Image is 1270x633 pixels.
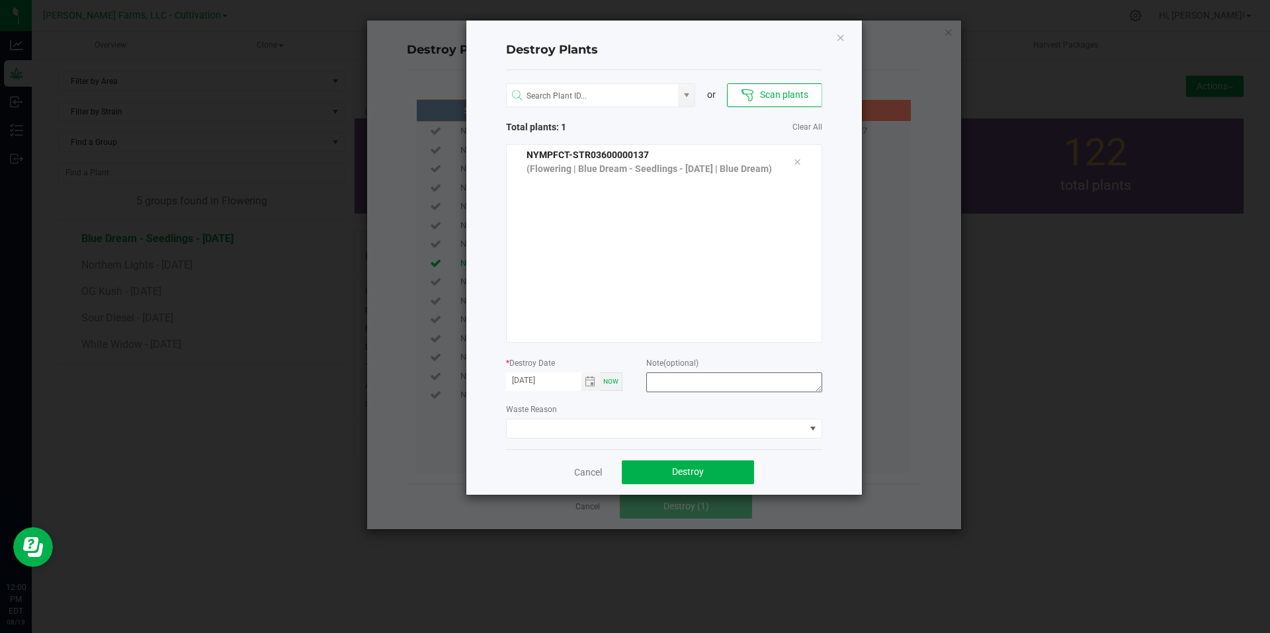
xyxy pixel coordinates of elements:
label: Waste Reason [506,403,557,415]
label: Note [646,357,698,369]
span: NYMPFCT-STR03600000137 [527,149,649,160]
p: (Flowering | Blue Dream - Seedlings - [DATE] | Blue Dream) [527,162,774,176]
label: Destroy Date [506,357,555,369]
span: Toggle calendar [581,372,601,391]
a: Clear All [792,122,822,133]
iframe: Resource center [13,527,53,567]
span: (optional) [663,359,698,368]
button: Close [836,29,845,45]
span: Destroy [672,466,704,477]
span: Now [603,378,618,385]
input: NO DATA FOUND [507,84,679,108]
h4: Destroy Plants [506,42,822,59]
button: Destroy [622,460,754,484]
div: Remove tag [783,154,811,170]
input: Date [506,372,581,389]
button: Scan plants [727,83,822,107]
span: Total plants: 1 [506,120,664,134]
div: or [695,88,727,102]
a: Cancel [574,466,602,479]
